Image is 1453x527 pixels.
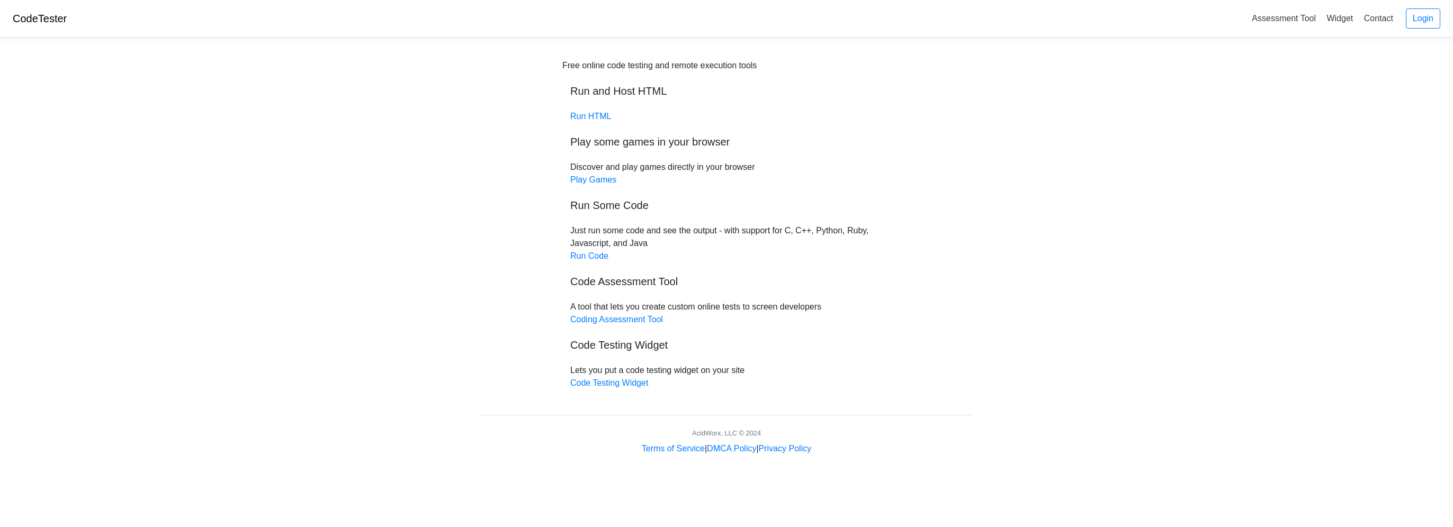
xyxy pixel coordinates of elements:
h5: Code Testing Widget [570,339,883,351]
h5: Play some games in your browser [570,135,883,148]
h5: Run and Host HTML [570,85,883,97]
a: Coding Assessment Tool [570,315,663,324]
a: CodeTester [13,13,67,24]
div: AcidWorx, LLC © 2024 [692,428,761,438]
a: Contact [1360,10,1397,27]
a: Run Code [570,251,608,260]
a: Login [1406,8,1440,29]
div: Discover and play games directly in your browser Just run some code and see the output - with sup... [562,59,891,389]
h5: Code Assessment Tool [570,275,883,288]
a: Terms of Service [642,444,705,453]
a: DMCA Policy [707,444,756,453]
a: Widget [1322,10,1357,27]
div: Free online code testing and remote execution tools [562,59,757,72]
a: Code Testing Widget [570,378,648,387]
a: Play Games [570,175,616,184]
a: Run HTML [570,112,611,121]
a: Privacy Policy [759,444,812,453]
a: Assessment Tool [1248,10,1320,27]
h5: Run Some Code [570,199,883,212]
div: | | [642,442,811,455]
